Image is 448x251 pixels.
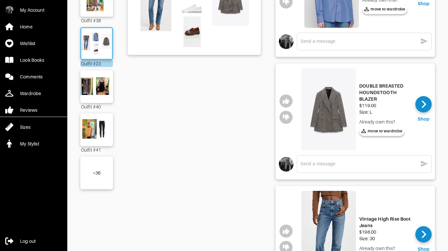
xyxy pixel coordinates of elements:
div: Outfit #23 [80,60,113,67]
div: Outfit #40 [80,103,113,110]
div: Look Books [20,57,44,63]
div: Outfit #38 [80,17,113,24]
div: Home [20,24,33,30]
a: Shop [415,96,432,122]
div: My Stylist [20,141,39,147]
div: Sizes [20,124,30,130]
div: + 36 [93,170,101,176]
div: Vintage High Rise Boot Jeans [359,216,410,229]
div: My Account [20,7,44,13]
div: Outfit #41 [80,146,113,153]
img: avatar [279,157,294,172]
img: Outfit Outfit #41 [78,117,115,143]
span: move to wardrobe [361,128,403,134]
div: Wardrobe [20,90,41,97]
div: Shop [418,116,429,122]
div: Size: L [359,109,410,115]
div: Wishlist [20,40,35,47]
div: Log out [20,238,36,244]
img: HPtCqGjQxnwtbhG1oPNrAJKh [5,6,13,14]
img: DOUBLE BREASTED HOUNDSTOOTH BLAZER [301,68,356,150]
img: Outfit Outfit #23 [79,31,114,56]
div: Shop [418,0,429,7]
div: Size: 30 [359,235,410,242]
div: DOUBLE BREASTED HOUNDSTOOTH BLAZER [359,83,410,102]
div: Already own this? [359,119,410,125]
div: $198.00 [359,229,410,235]
span: move to wardrobe [364,6,406,12]
button: move to wardrobe [359,126,405,136]
img: avatar [279,34,294,49]
img: Outfit Outfit #40 [78,74,115,100]
div: Reviews [20,107,37,113]
div: Comments [20,74,42,80]
div: $119.00 [359,102,410,109]
button: move to wardrobe [362,4,408,14]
